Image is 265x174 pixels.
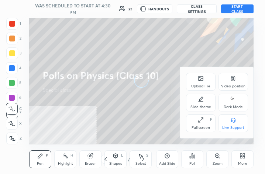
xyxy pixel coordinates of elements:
div: F [210,118,212,121]
div: Video position [221,84,245,88]
div: Full screen [192,126,210,130]
div: Live Support [222,126,244,130]
div: Dark Mode [224,105,243,109]
div: Slide theme [190,105,211,109]
div: Upload File [191,84,210,88]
